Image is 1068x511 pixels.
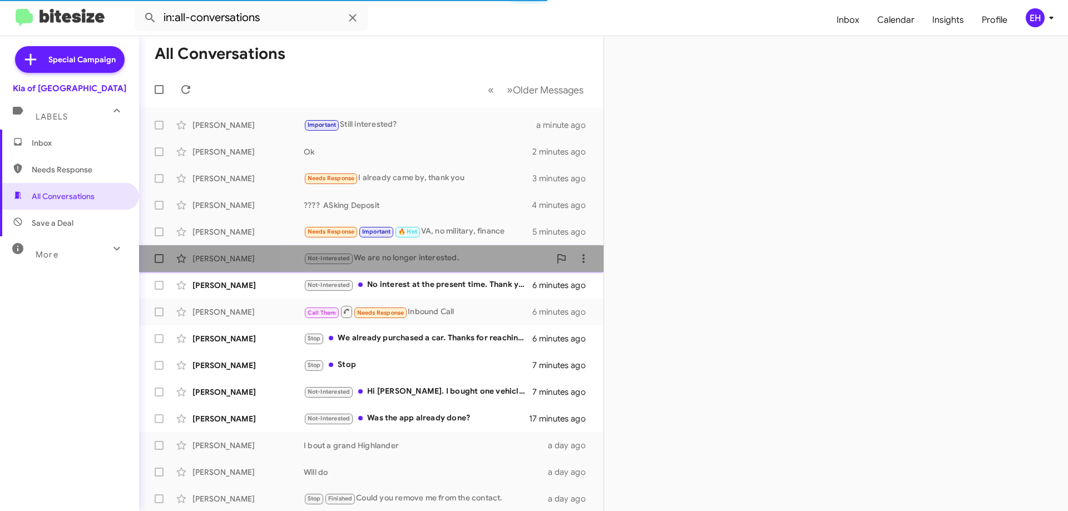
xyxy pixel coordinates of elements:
[532,226,595,237] div: 5 minutes ago
[536,120,595,131] div: a minute ago
[548,493,595,504] div: a day ago
[308,388,350,395] span: Not-Interested
[15,46,125,73] a: Special Campaign
[155,45,285,63] h1: All Conversations
[532,280,595,291] div: 6 minutes ago
[192,360,304,371] div: [PERSON_NAME]
[308,175,355,182] span: Needs Response
[32,164,126,175] span: Needs Response
[328,495,353,502] span: Finished
[529,413,595,424] div: 17 minutes ago
[304,332,532,345] div: We already purchased a car. Thanks for reaching out but please remove me from your text list.
[1026,8,1045,27] div: EH
[304,200,532,211] div: ???? ASking Deposit
[192,333,304,344] div: [PERSON_NAME]
[48,54,116,65] span: Special Campaign
[32,217,73,229] span: Save a Deal
[36,112,68,122] span: Labels
[192,386,304,398] div: [PERSON_NAME]
[304,359,532,371] div: Stop
[304,252,550,265] div: We are no longer interested.
[304,305,532,319] div: Inbound Call
[135,4,368,31] input: Search
[192,280,304,291] div: [PERSON_NAME]
[304,225,532,238] div: VA, no military, finance
[32,191,95,202] span: All Conversations
[548,467,595,478] div: a day ago
[304,279,532,291] div: No interest at the present time. Thank you.
[1016,8,1056,27] button: EH
[488,83,494,97] span: «
[868,4,923,36] a: Calendar
[308,281,350,289] span: Not-Interested
[304,440,548,451] div: I bout a grand Highlander
[548,440,595,451] div: a day ago
[308,361,321,369] span: Stop
[304,146,532,157] div: Ok
[532,200,595,211] div: 4 minutes ago
[357,309,404,316] span: Needs Response
[192,413,304,424] div: [PERSON_NAME]
[828,4,868,36] a: Inbox
[308,309,337,316] span: Call Them
[973,4,1016,36] a: Profile
[192,306,304,317] div: [PERSON_NAME]
[532,333,595,344] div: 6 minutes ago
[304,492,548,505] div: Could you remove me from the contact.
[500,78,590,101] button: Next
[362,228,391,235] span: Important
[192,440,304,451] div: [PERSON_NAME]
[304,467,548,478] div: Will do
[32,137,126,148] span: Inbox
[192,253,304,264] div: [PERSON_NAME]
[308,121,337,128] span: Important
[532,173,595,184] div: 3 minutes ago
[13,83,126,94] div: Kia of [GEOGRAPHIC_DATA]
[192,146,304,157] div: [PERSON_NAME]
[192,120,304,131] div: [PERSON_NAME]
[482,78,590,101] nav: Page navigation example
[192,173,304,184] div: [PERSON_NAME]
[192,200,304,211] div: [PERSON_NAME]
[532,360,595,371] div: 7 minutes ago
[192,493,304,504] div: [PERSON_NAME]
[513,84,584,96] span: Older Messages
[192,226,304,237] div: [PERSON_NAME]
[481,78,501,101] button: Previous
[304,385,532,398] div: Hi [PERSON_NAME]. I bought one vehicle and no longer in the market. Thanks.
[304,412,529,425] div: Was the app already done?
[923,4,973,36] a: Insights
[532,306,595,317] div: 6 minutes ago
[304,118,536,131] div: Still interested?
[398,228,417,235] span: 🔥 Hot
[308,228,355,235] span: Needs Response
[507,83,513,97] span: »
[304,172,532,185] div: I already came by, thank you
[532,386,595,398] div: 7 minutes ago
[308,495,321,502] span: Stop
[308,335,321,342] span: Stop
[36,250,58,260] span: More
[308,255,350,262] span: Not-Interested
[532,146,595,157] div: 2 minutes ago
[308,415,350,422] span: Not-Interested
[192,467,304,478] div: [PERSON_NAME]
